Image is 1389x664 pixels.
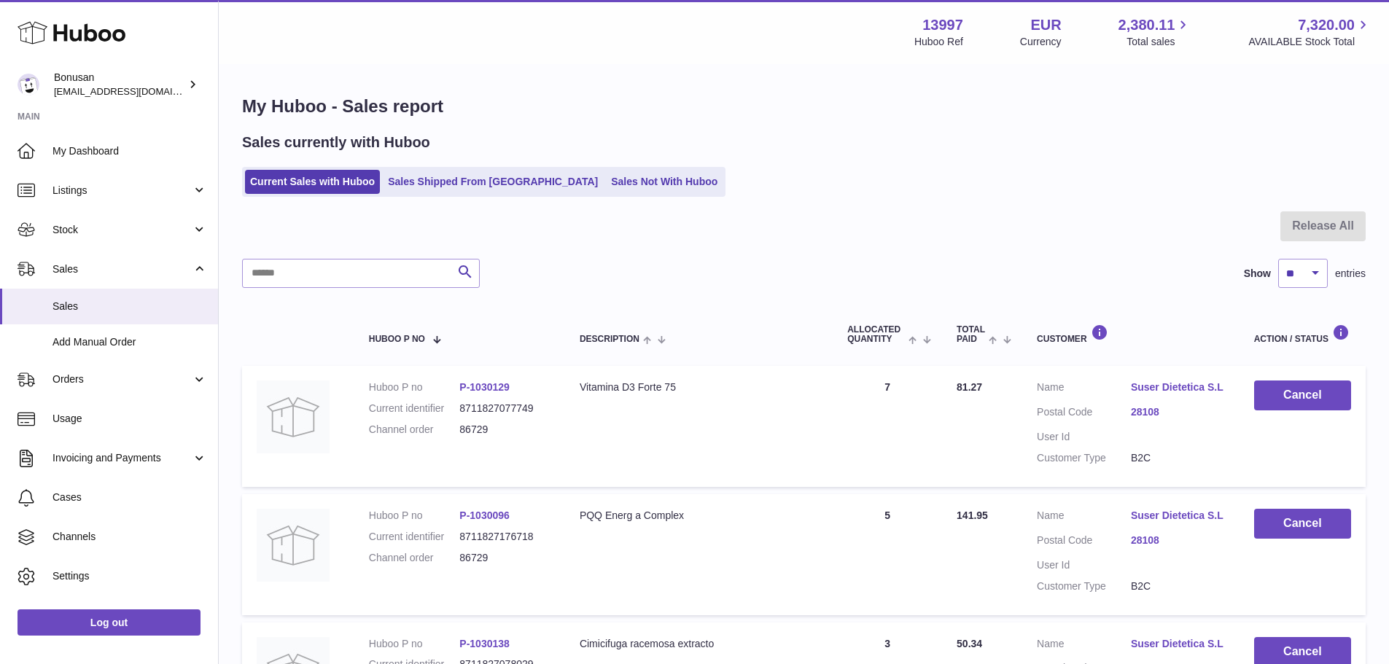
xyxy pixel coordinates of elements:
span: Sales [52,300,207,313]
span: Total paid [957,325,985,344]
span: Stock [52,223,192,237]
h2: Sales currently with Huboo [242,133,430,152]
dt: Name [1037,380,1131,398]
dt: Huboo P no [369,509,460,523]
span: Invoicing and Payments [52,451,192,465]
button: Cancel [1254,509,1351,539]
dt: Channel order [369,423,460,437]
h1: My Huboo - Sales report [242,95,1366,118]
span: Orders [52,372,192,386]
span: Usage [52,412,207,426]
div: Customer [1037,324,1225,344]
a: 28108 [1131,534,1225,547]
span: ALLOCATED Quantity [847,325,905,344]
dd: 86729 [459,423,550,437]
span: 7,320.00 [1298,15,1355,35]
dd: B2C [1131,451,1225,465]
a: Suser Dietetica S.L [1131,637,1225,651]
strong: EUR [1030,15,1061,35]
a: Sales Shipped From [GEOGRAPHIC_DATA] [383,170,603,194]
img: internalAdmin-13997@internal.huboo.com [17,74,39,95]
span: Description [580,335,639,344]
span: Channels [52,530,207,544]
div: Vitamina D3 Forte 75 [580,380,818,394]
span: entries [1335,267,1366,281]
span: My Dashboard [52,144,207,158]
span: 2,380.11 [1118,15,1175,35]
dt: Huboo P no [369,380,460,394]
a: 7,320.00 AVAILABLE Stock Total [1248,15,1372,49]
dt: Postal Code [1037,534,1131,551]
dt: User Id [1037,430,1131,444]
a: P-1030138 [459,638,510,649]
div: Huboo Ref [914,35,963,49]
div: Currency [1020,35,1062,49]
dd: 86729 [459,551,550,565]
td: 5 [833,494,942,615]
span: 81.27 [957,381,982,393]
span: Listings [52,184,192,198]
span: Sales [52,262,192,276]
span: Total sales [1127,35,1191,49]
span: AVAILABLE Stock Total [1248,35,1372,49]
span: Huboo P no [369,335,425,344]
dt: Name [1037,509,1131,526]
a: 2,380.11 Total sales [1118,15,1192,49]
div: Bonusan [54,71,185,98]
dt: Postal Code [1037,405,1131,423]
div: PQQ Energ a Complex [580,509,818,523]
dt: Huboo P no [369,637,460,651]
dt: Customer Type [1037,579,1131,593]
strong: 13997 [922,15,963,35]
a: P-1030129 [459,381,510,393]
dd: 8711827077749 [459,402,550,415]
span: 50.34 [957,638,982,649]
dd: B2C [1131,579,1225,593]
label: Show [1244,267,1271,281]
button: Cancel [1254,380,1351,410]
span: Add Manual Order [52,335,207,349]
td: 7 [833,366,942,487]
span: [EMAIL_ADDRESS][DOMAIN_NAME] [54,85,214,97]
a: Log out [17,609,201,636]
img: no-photo.jpg [257,380,330,453]
span: 141.95 [957,509,988,521]
dt: User Id [1037,558,1131,572]
div: Action / Status [1254,324,1351,344]
span: Cases [52,491,207,504]
dt: Current identifier [369,402,460,415]
img: no-photo.jpg [257,509,330,582]
a: 28108 [1131,405,1225,419]
dt: Current identifier [369,530,460,544]
a: Suser Dietetica S.L [1131,509,1225,523]
a: P-1030096 [459,509,510,521]
dd: 8711827176718 [459,530,550,544]
dt: Customer Type [1037,451,1131,465]
span: Settings [52,569,207,583]
a: Sales Not With Huboo [606,170,723,194]
dt: Name [1037,637,1131,655]
a: Current Sales with Huboo [245,170,380,194]
div: Cimicifuga racemosa extracto [580,637,818,651]
dt: Channel order [369,551,460,565]
a: Suser Dietetica S.L [1131,380,1225,394]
